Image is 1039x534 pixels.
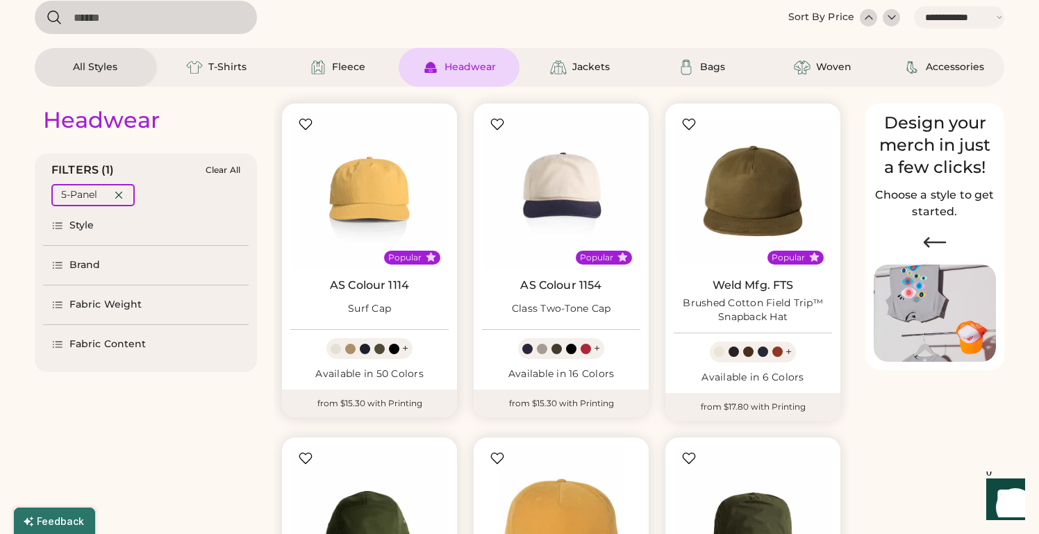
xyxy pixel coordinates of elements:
a: AS Colour 1154 [520,278,601,292]
div: Headwear [444,60,496,74]
button: Popular Style [426,252,436,262]
img: AS Colour 1114 Surf Cap [290,112,449,270]
img: AS Colour 1154 Class Two-Tone Cap [482,112,640,270]
a: Weld Mfg. FTS [713,278,794,292]
div: Popular [388,252,422,263]
img: T-Shirts Icon [186,59,203,76]
div: Headwear [43,106,160,134]
div: All Styles [73,60,117,74]
div: Fleece [332,60,365,74]
div: Brand [69,258,101,272]
div: Available in 16 Colors [482,367,640,381]
div: Popular [580,252,613,263]
div: Surf Cap [348,302,391,316]
a: AS Colour 1114 [330,278,409,292]
div: T-Shirts [208,60,247,74]
img: Bags Icon [678,59,695,76]
div: Brushed Cotton Field Trip™ Snapback Hat [674,297,832,324]
div: Bags [700,60,725,74]
div: Popular [772,252,805,263]
div: 5-Panel [61,188,97,202]
div: from $15.30 with Printing [474,390,649,417]
img: Fleece Icon [310,59,326,76]
button: Popular Style [617,252,628,262]
div: Jackets [572,60,610,74]
iframe: Front Chat [973,472,1033,531]
div: Available in 50 Colors [290,367,449,381]
div: Style [69,219,94,233]
div: Sort By Price [788,10,854,24]
button: Popular Style [809,252,820,262]
img: Weld Mfg. FTS Brushed Cotton Field Trip™ Snapback Hat [674,112,832,270]
div: + [402,341,408,356]
div: Available in 6 Colors [674,371,832,385]
div: Design your merch in just a few clicks! [874,112,996,178]
img: Jackets Icon [550,59,567,76]
div: Accessories [926,60,984,74]
div: Clear All [206,165,240,175]
div: Fabric Weight [69,298,142,312]
h2: Choose a style to get started. [874,187,996,220]
img: Headwear Icon [422,59,439,76]
img: Accessories Icon [904,59,920,76]
div: Class Two-Tone Cap [512,302,611,316]
div: from $17.80 with Printing [665,393,840,421]
div: FILTERS (1) [51,162,115,178]
div: + [594,341,600,356]
img: Image of Lisa Congdon Eye Print on T-Shirt and Hat [874,265,996,362]
div: + [786,344,792,360]
img: Woven Icon [794,59,811,76]
div: Fabric Content [69,337,146,351]
div: Woven [816,60,851,74]
div: from $15.30 with Printing [282,390,457,417]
